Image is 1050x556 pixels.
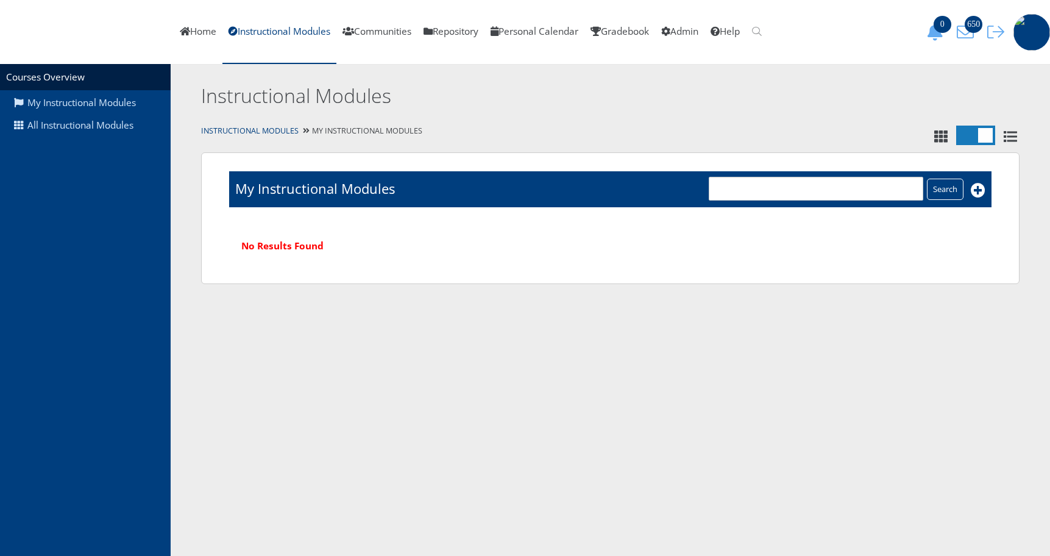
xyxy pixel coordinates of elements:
[229,227,991,265] div: No Results Found
[1001,130,1020,143] i: List
[965,16,982,33] span: 650
[201,126,299,136] a: Instructional Modules
[922,25,952,38] a: 0
[934,16,951,33] span: 0
[927,179,963,200] input: Search
[932,130,950,143] i: Tile
[6,71,85,84] a: Courses Overview
[971,183,985,198] i: Add New
[201,82,838,110] h2: Instructional Modules
[171,123,1050,140] div: My Instructional Modules
[235,179,395,198] h1: My Instructional Modules
[952,25,983,38] a: 650
[922,23,952,41] button: 0
[952,23,983,41] button: 650
[1013,14,1050,51] img: 1943_125_125.jpg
